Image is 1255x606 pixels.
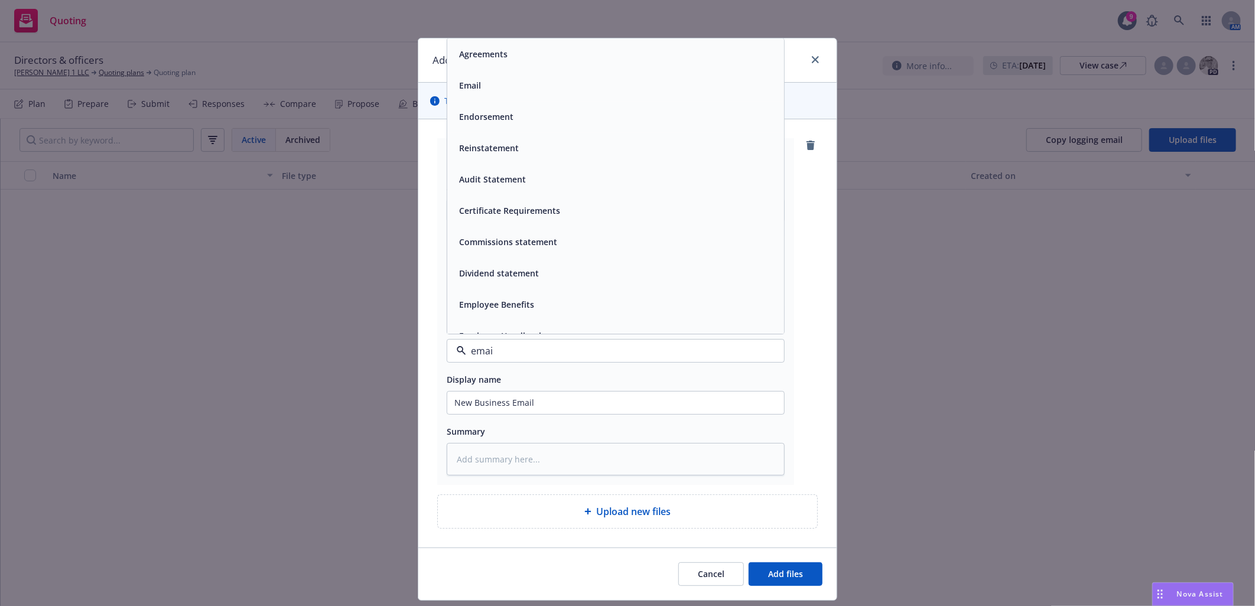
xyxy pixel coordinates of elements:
[459,142,519,154] button: Reinstatement
[768,568,803,579] span: Add files
[698,568,724,579] span: Cancel
[749,562,822,586] button: Add files
[444,95,701,107] span: The uploaded files will be associated with
[447,374,501,385] span: Display name
[804,138,818,152] a: remove
[433,53,472,68] h1: Add files
[596,504,671,519] span: Upload new files
[459,236,557,248] button: Commissions statement
[459,173,526,185] button: Audit Statement
[459,298,534,311] button: Employee Benefits
[1152,582,1234,606] button: Nova Assist
[459,267,539,279] button: Dividend statement
[1153,583,1168,605] div: Drag to move
[447,392,784,414] input: Add display name here...
[459,79,481,92] button: Email
[466,344,760,358] input: Filter by keyword
[437,494,818,529] div: Upload new files
[459,330,544,342] button: Employee Handbook
[678,562,744,586] button: Cancel
[459,204,560,217] button: Certificate Requirements
[1177,589,1224,599] span: Nova Assist
[459,110,513,123] button: Endorsement
[808,53,822,67] a: close
[447,426,485,437] span: Summary
[459,48,508,60] button: Agreements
